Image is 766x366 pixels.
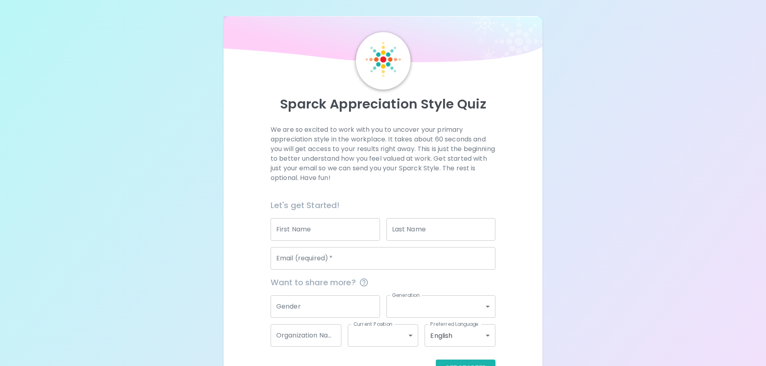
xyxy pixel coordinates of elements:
[392,292,420,299] label: Generation
[359,278,369,287] svg: This information is completely confidential and only used for aggregated appreciation studies at ...
[271,125,495,183] p: We are so excited to work with you to uncover your primary appreciation style in the workplace. I...
[271,199,495,212] h6: Let's get Started!
[425,324,495,347] div: English
[233,96,533,112] p: Sparck Appreciation Style Quiz
[353,321,392,327] label: Current Position
[224,16,543,66] img: wave
[271,276,495,289] span: Want to share more?
[366,42,401,77] img: Sparck Logo
[430,321,478,327] label: Preferred Language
